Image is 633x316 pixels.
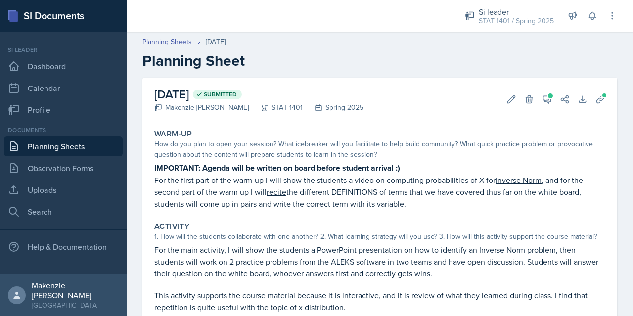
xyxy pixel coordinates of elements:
[4,45,123,54] div: Si leader
[142,37,192,47] a: Planning Sheets
[479,16,554,26] div: STAT 1401 / Spring 2025
[154,162,400,174] strong: IMPORTANT: Agenda will be written on board before student arrival :)
[206,37,226,47] div: [DATE]
[32,300,119,310] div: [GEOGRAPHIC_DATA]
[154,86,363,103] h2: [DATE]
[204,90,237,98] span: Submitted
[154,174,605,210] p: For the first part of the warm-up I will show the students a video on computing probabilities of ...
[4,180,123,200] a: Uploads
[4,100,123,120] a: Profile
[32,280,119,300] div: Makenzie [PERSON_NAME]
[154,289,605,313] p: This activity supports the course material because it is interactive, and it is review of what th...
[4,237,123,257] div: Help & Documentation
[479,6,554,18] div: Si leader
[249,102,303,113] div: STAT 1401
[154,139,605,160] div: How do you plan to open your session? What icebreaker will you facilitate to help build community...
[154,231,605,242] div: 1. How will the students collaborate with one another? 2. What learning strategy will you use? 3....
[142,52,617,70] h2: Planning Sheet
[154,244,605,279] p: For the main activity, I will show the students a PowerPoint presentation on how to identify an I...
[4,56,123,76] a: Dashboard
[303,102,363,113] div: Spring 2025
[154,102,249,113] div: Makenzie [PERSON_NAME]
[4,126,123,135] div: Documents
[4,136,123,156] a: Planning Sheets
[496,175,542,185] u: Inverse Norm
[154,222,189,231] label: Activity
[4,78,123,98] a: Calendar
[267,186,286,197] u: recite
[154,129,192,139] label: Warm-Up
[4,202,123,222] a: Search
[4,158,123,178] a: Observation Forms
